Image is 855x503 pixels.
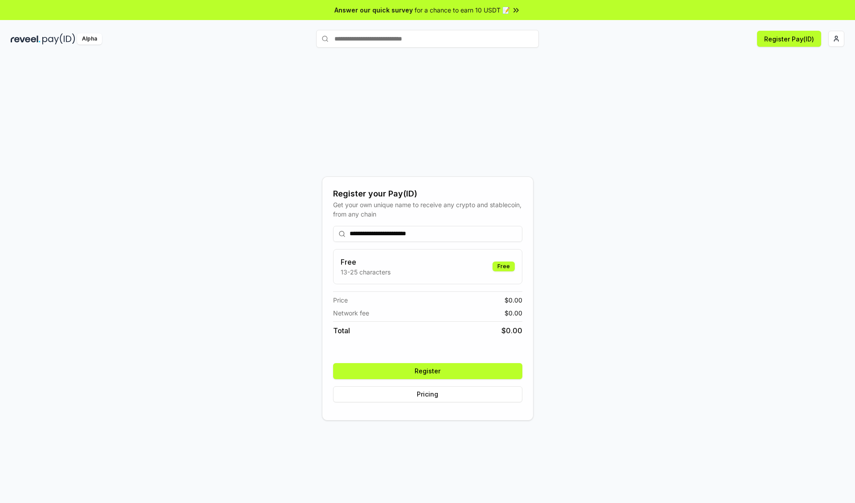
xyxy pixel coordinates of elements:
[333,363,522,379] button: Register
[333,308,369,318] span: Network fee
[341,257,391,267] h3: Free
[333,386,522,402] button: Pricing
[333,188,522,200] div: Register your Pay(ID)
[333,325,350,336] span: Total
[333,295,348,305] span: Price
[415,5,510,15] span: for a chance to earn 10 USDT 📝
[505,308,522,318] span: $ 0.00
[505,295,522,305] span: $ 0.00
[334,5,413,15] span: Answer our quick survey
[501,325,522,336] span: $ 0.00
[493,262,515,271] div: Free
[11,33,41,45] img: reveel_dark
[757,31,821,47] button: Register Pay(ID)
[341,267,391,277] p: 13-25 characters
[77,33,102,45] div: Alpha
[333,200,522,219] div: Get your own unique name to receive any crypto and stablecoin, from any chain
[42,33,75,45] img: pay_id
